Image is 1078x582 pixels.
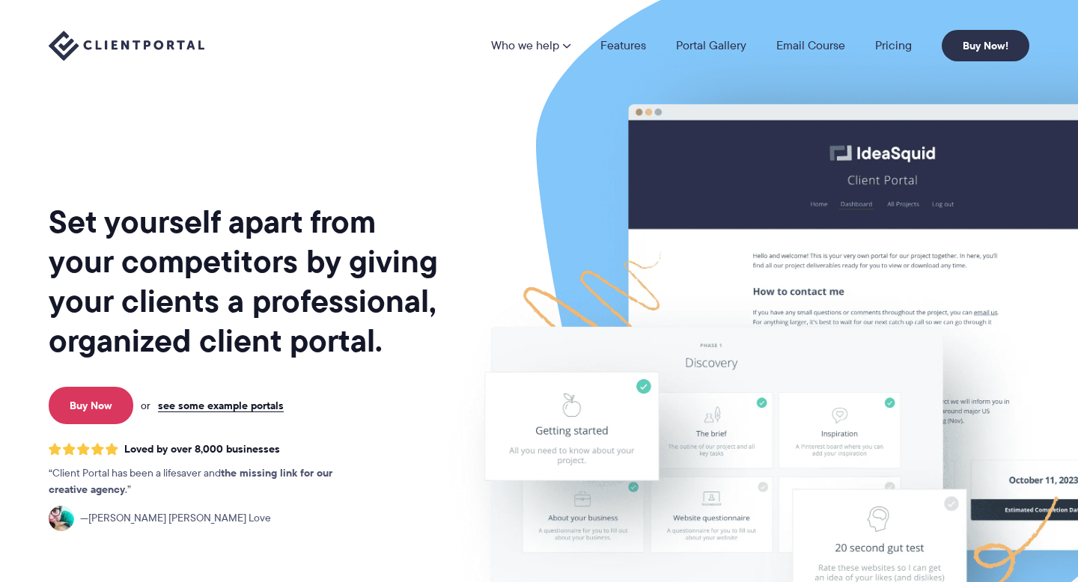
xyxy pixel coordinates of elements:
a: Pricing [875,40,912,52]
span: or [141,399,150,412]
a: Portal Gallery [676,40,746,52]
strong: the missing link for our creative agency [49,465,332,497]
h1: Set yourself apart from your competitors by giving your clients a professional, organized client ... [49,202,441,361]
p: Client Portal has been a lifesaver and . [49,465,363,498]
a: Buy Now! [942,30,1029,61]
span: [PERSON_NAME] [PERSON_NAME] Love [80,510,271,527]
a: Who we help [491,40,570,52]
span: Loved by over 8,000 businesses [124,443,280,456]
a: Email Course [776,40,845,52]
a: Buy Now [49,387,133,424]
a: see some example portals [158,399,284,412]
a: Features [600,40,646,52]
